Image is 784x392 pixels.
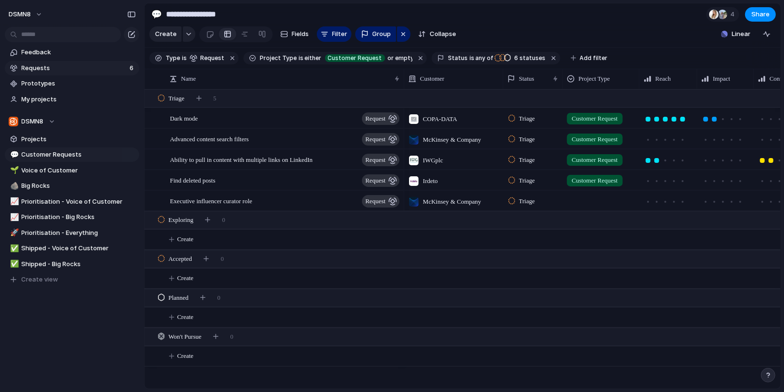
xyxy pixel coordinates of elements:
a: ✅Shipped - Voice of Customer [5,241,139,256]
button: Share [745,7,776,22]
span: or empty [386,54,413,62]
span: Triage [519,196,535,206]
a: Projects [5,132,139,147]
span: Triage [519,135,535,144]
span: Prioritisation - Voice of Customer [22,197,136,207]
button: Create view [5,272,139,287]
span: Fields [292,29,309,39]
span: Reach [655,74,671,84]
span: Triage [519,155,535,165]
span: Feedback [22,48,136,57]
button: 📈 [9,197,18,207]
button: 🌱 [9,166,18,175]
span: McKinsey & Company [423,197,481,207]
div: 📈Prioritisation - Big Rocks [5,210,139,224]
span: Impact [713,74,730,84]
a: ✅Shipped - Big Rocks [5,257,139,271]
a: 🪨Big Rocks [5,179,139,193]
a: 🚀Prioritisation - Everything [5,226,139,240]
button: Collapse [414,26,460,42]
span: Status [519,74,534,84]
a: 📈Prioritisation - Voice of Customer [5,195,139,209]
span: statuses [512,54,546,62]
div: ✅ [10,243,17,254]
span: Planned [169,293,189,303]
button: Filter [317,26,351,42]
button: Create [149,26,181,42]
span: Customer Request [572,135,618,144]
button: request [362,174,399,187]
span: request [365,195,386,208]
button: 💬 [149,7,164,22]
span: Create [177,351,193,361]
span: Create [155,29,177,39]
span: Ability to pull in content with multiple links on LinkedIn [170,154,313,165]
span: My projects [22,95,136,104]
a: 🌱Voice of Customer [5,163,139,178]
a: Prototypes [5,76,139,91]
span: Triage [519,176,535,185]
span: Name [181,74,196,84]
span: Shipped - Voice of Customer [22,244,136,253]
button: request [362,195,399,208]
span: 0 [221,254,224,264]
span: Filter [332,29,348,39]
button: 🚀 [9,228,18,238]
span: Status [448,54,468,62]
button: Customer Requestor empty [323,53,415,63]
a: Feedback [5,45,139,60]
span: request [365,174,386,187]
span: 0 [222,215,226,225]
span: Type [166,54,180,62]
span: Requests [22,63,127,73]
span: is [470,54,474,62]
span: Advanced content search filters [170,133,249,144]
button: 📈 [9,212,18,222]
span: Triage [519,114,535,123]
span: Projects [22,135,136,144]
span: Project Type [579,74,610,84]
button: is [180,53,189,63]
span: any of [474,54,493,62]
span: Create [177,273,193,283]
span: Shipped - Big Rocks [22,259,136,269]
span: Prioritisation - Big Rocks [22,212,136,222]
button: iseither [297,53,324,63]
span: either [303,54,322,62]
span: Group [373,29,391,39]
span: Customer Request [572,114,618,123]
button: DSMN8 [4,7,48,22]
span: Irdeto [423,176,438,186]
span: 6 [512,54,520,61]
a: My projects [5,92,139,107]
span: 4 [730,10,737,19]
a: 💬Customer Requests [5,147,139,162]
span: Prototypes [22,79,136,88]
button: request [188,53,226,63]
span: is [299,54,303,62]
button: Add filter [565,51,614,65]
span: COPA-DATA [423,114,457,124]
button: Fields [277,26,313,42]
span: request [365,153,386,167]
button: Linear [717,27,754,41]
span: Accepted [169,254,192,264]
button: ✅ [9,259,18,269]
span: Customer Requests [22,150,136,159]
span: Create [177,312,193,322]
button: ✅ [9,244,18,253]
span: 6 [130,63,135,73]
div: 💬 [151,8,162,21]
button: Group [355,26,396,42]
a: Requests6 [5,61,139,75]
span: is [182,54,187,62]
span: Customer Request [572,176,618,185]
span: Add filter [580,54,608,62]
button: request [362,133,399,146]
button: 6 statuses [494,53,548,63]
button: isany of [468,53,495,63]
span: DSMN8 [22,117,44,126]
